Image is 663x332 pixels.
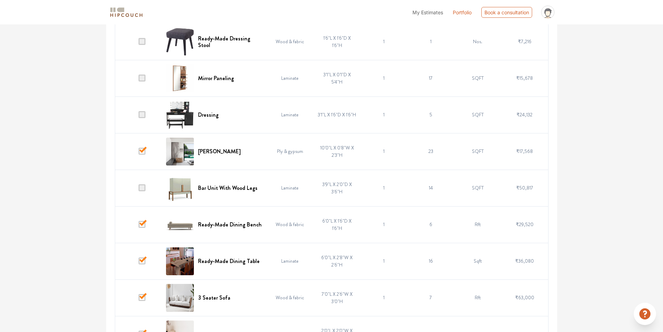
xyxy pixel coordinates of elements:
img: Dressing [166,101,194,129]
td: Laminate [267,60,314,96]
td: 3'1"L X 0'1"D X 5'4"H [314,60,361,96]
td: Sqft [454,243,501,279]
td: 1 [361,60,408,96]
td: 6'0"L X 2'8"W X 2'6"H [314,243,361,279]
td: 14 [407,170,454,206]
h6: Mirror Paneling [198,75,234,82]
td: 1 [361,279,408,316]
td: 1 [361,23,408,60]
td: SQFT [454,133,501,170]
td: 23 [407,133,454,170]
img: Bar Unit With Wood Legs [166,174,194,202]
img: logo-horizontal.svg [109,6,144,18]
td: 1 [361,96,408,133]
td: SQFT [454,60,501,96]
td: Laminate [267,96,314,133]
img: Mirror Paneling [166,64,194,92]
span: ₹24,132 [516,111,532,118]
img: Ready-Made Dining Bench [166,211,194,239]
div: Book a consultation [481,7,532,18]
td: Ply & gypsum [267,133,314,170]
img: Ready-Made Dressing Stool [166,28,194,56]
td: 7 [407,279,454,316]
td: Nos. [454,23,501,60]
td: 1 [407,23,454,60]
td: 5 [407,96,454,133]
td: Wood & fabric [267,279,314,316]
span: ₹29,520 [516,221,534,228]
span: ₹50,817 [516,184,533,191]
img: Curtain Pelmet [166,138,194,165]
h6: Ready-Made Dressing Stool [198,35,262,48]
h6: Dressing [198,111,219,118]
a: Portfolio [453,9,472,16]
h6: 3 Seater Sofa [198,294,230,301]
td: Wood & fabric [267,23,314,60]
span: ₹17,568 [516,148,533,155]
h6: Bar Unit With Wood Legs [198,185,258,191]
td: SQFT [454,96,501,133]
td: 17 [407,60,454,96]
td: SQFT [454,170,501,206]
span: ₹7,216 [518,38,531,45]
span: ₹36,080 [515,257,534,264]
span: My Estimates [412,9,443,15]
td: 7'0"L X 2'6"W X 3'0"H [314,279,361,316]
img: 3 Seater Sofa [166,284,194,312]
td: Laminate [267,170,314,206]
td: 1 [361,170,408,206]
h6: Ready-Made Dining Bench [198,221,262,228]
td: 1'6"L X 1'6"D X 1'6"H [314,23,361,60]
span: ₹15,678 [516,75,533,82]
span: logo-horizontal.svg [109,5,144,20]
td: 16 [407,243,454,279]
td: 3'1"L X 1'6"D X 1'6"H [314,96,361,133]
td: 3'9"L X 2'0"D X 3'6"H [314,170,361,206]
td: 1 [361,133,408,170]
td: Rft [454,279,501,316]
h6: [PERSON_NAME] [198,148,241,155]
td: 10'0"L X 0'8"W X 2'3"H [314,133,361,170]
td: Wood & fabric [267,206,314,243]
td: 1 [361,243,408,279]
img: Ready-Made Dining Table [166,247,194,275]
td: 6'0"L X 1'6"D X 1'6"H [314,206,361,243]
td: Rft [454,206,501,243]
td: 1 [361,206,408,243]
td: Laminate [267,243,314,279]
h6: Ready-Made Dining Table [198,258,260,264]
span: ₹63,000 [515,294,534,301]
td: 6 [407,206,454,243]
